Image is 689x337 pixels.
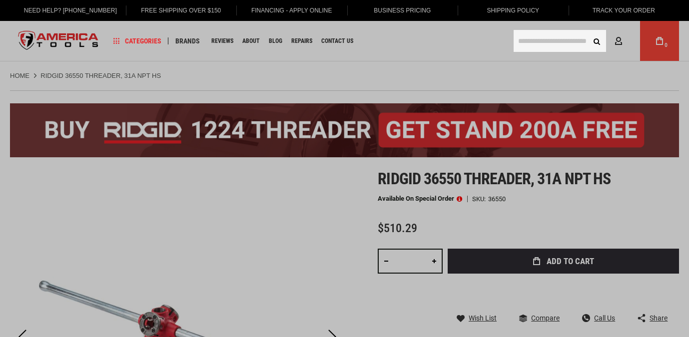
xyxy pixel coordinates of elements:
[171,34,204,48] a: Brands
[175,37,200,44] span: Brands
[549,306,689,337] iframe: LiveChat chat widget
[587,31,606,50] button: Search
[109,34,166,48] a: Categories
[113,37,161,44] span: Categories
